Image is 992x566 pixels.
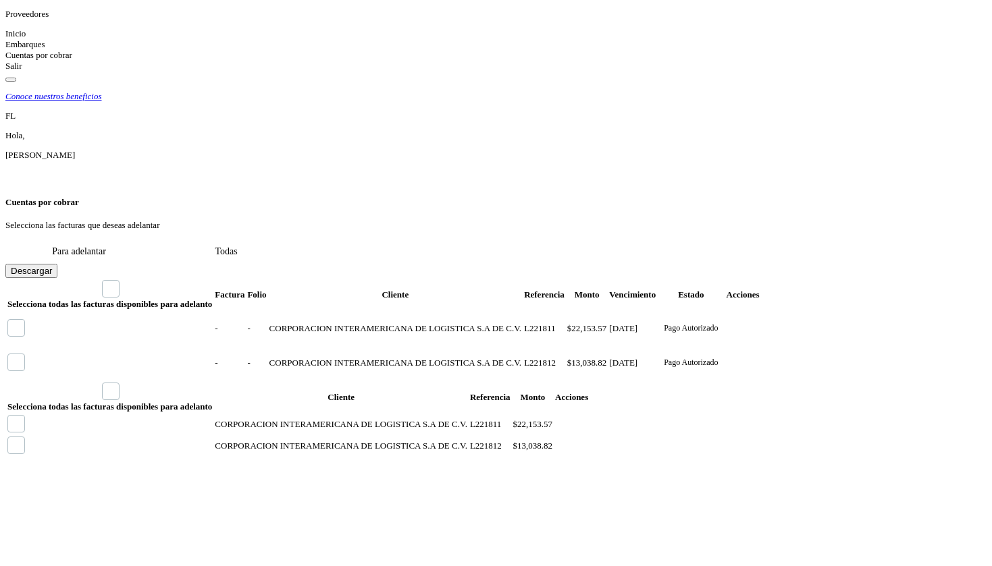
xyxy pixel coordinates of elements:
[609,289,656,300] span: Vencimiento
[520,392,545,402] span: Monto
[608,346,656,379] td: [DATE]
[5,61,987,72] div: Salir
[727,289,760,300] span: Acciones
[246,346,267,379] td: -
[5,50,987,61] div: Cuentas por cobrar
[5,39,45,49] a: Embarques
[608,312,656,345] td: [DATE]
[664,358,718,368] p: Pago Autorizado
[214,436,468,456] td: CORPORACION INTERAMERICANA DE LOGISTICA S.A DE C.V.
[523,346,565,379] td: L221812
[153,239,300,264] button: Todas
[5,91,987,102] a: Conoce nuestros beneficios
[214,346,245,379] td: -
[469,414,511,434] td: L221811
[5,39,987,50] div: Embarques
[513,436,554,456] td: $13,038.82
[11,266,52,276] span: Descargar
[269,312,523,345] td: CORPORACION INTERAMERICANA DE LOGISTICA S.A DE C.V.
[5,220,987,231] p: Selecciona las facturas que deseas adelantar
[5,150,987,161] p: Fabian Lopez Calva
[5,197,987,208] h4: Cuentas por cobrar
[5,91,102,102] p: Conoce nuestros beneficios
[214,414,468,434] td: CORPORACION INTERAMERICANA DE LOGISTICA S.A DE C.V.
[470,392,511,402] span: Referencia
[5,130,987,141] p: Hola,
[5,28,26,38] a: Inicio
[664,323,718,333] p: Pago Autorizado
[469,436,511,456] td: L221812
[513,414,554,434] td: $22,153.57
[215,289,244,300] span: Factura
[5,264,57,278] button: Descargar
[246,312,267,345] td: -
[5,239,153,264] button: Para adelantar
[575,289,600,300] span: Monto
[5,50,72,60] a: Cuentas por cobrar
[5,111,16,121] span: FL
[269,346,523,379] td: CORPORACION INTERAMERICANA DE LOGISTICA S.A DE C.V.
[523,312,565,345] td: L221811
[382,289,409,300] span: Cliente
[567,346,608,379] td: $13,038.82
[5,9,987,20] p: Proveedores
[678,289,704,300] span: Estado
[247,289,266,300] span: Folio
[7,401,212,412] span: Selecciona todas las facturas disponibles para adelanto
[5,28,987,39] div: Inicio
[555,392,588,402] span: Acciones
[5,61,22,71] a: Salir
[524,289,565,300] span: Referencia
[214,312,245,345] td: -
[7,299,212,309] span: Selecciona todas las facturas disponibles para adelanto
[567,312,608,345] td: $22,153.57
[328,392,355,402] span: Cliente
